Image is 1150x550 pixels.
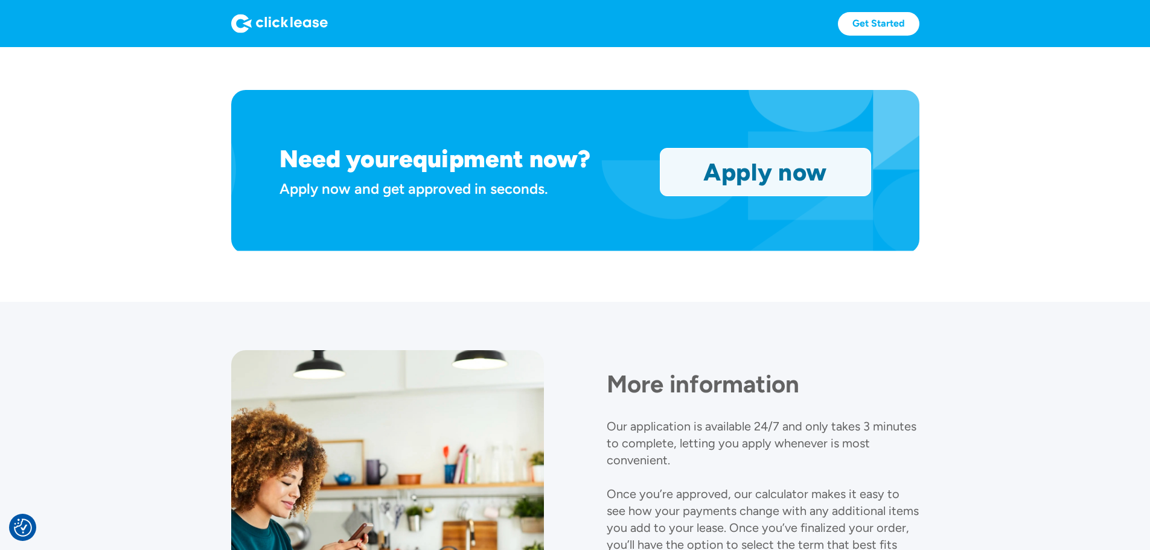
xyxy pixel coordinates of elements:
h1: equipment now? [399,144,590,173]
img: Revisit consent button [14,519,32,537]
a: Get Started [838,12,919,36]
a: Apply now [660,149,870,196]
h1: Need your [280,144,399,173]
h1: More information [607,369,919,398]
button: Consent Preferences [14,519,32,537]
img: Logo [231,14,328,33]
div: Apply now and get approved in seconds. [280,178,645,199]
